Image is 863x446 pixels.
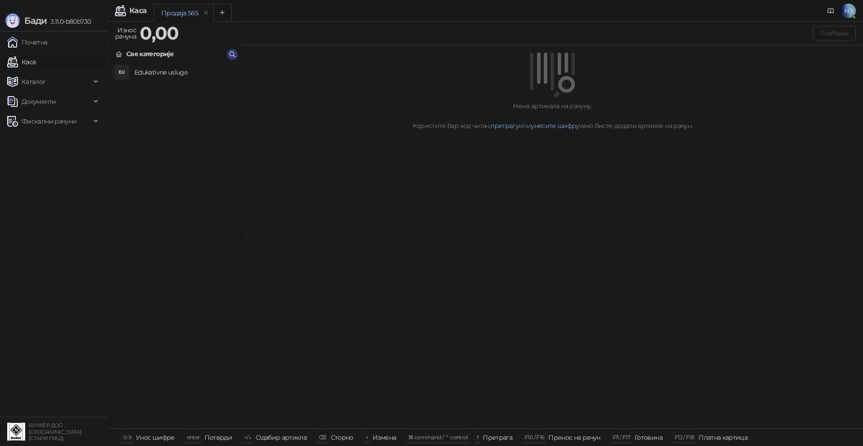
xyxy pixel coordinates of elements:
span: f [477,434,478,441]
span: + [365,434,368,441]
a: Каса [7,53,36,71]
div: EU [115,65,129,79]
a: Почетна [7,33,48,51]
span: НЗ [841,4,856,18]
div: Потврди [205,432,232,443]
span: Фискални рачуни [22,112,76,130]
img: Logo [5,13,20,28]
a: унесите шифру [531,122,579,130]
span: ↑/↓ [244,434,251,441]
div: Измена [373,432,396,443]
div: Претрага [483,432,512,443]
div: Продаја 565 [161,8,198,18]
div: Платна картица [698,432,747,443]
span: F11 / F17 [613,434,630,441]
span: F10 / F16 [525,434,544,441]
span: 3.11.0-b80b730 [47,18,91,26]
div: Пренос на рачун [548,432,600,443]
span: enter [187,434,200,441]
div: Износ рачуна [113,24,138,42]
span: 0-9 [123,434,131,441]
a: претрагу [490,122,519,130]
button: Плаћање [813,26,856,40]
button: remove [200,9,212,17]
div: Нема артикала на рачуну. Користите бар код читач, или како бисте додали артикле на рачун. [253,101,852,131]
small: БУНКЕР ДОО [GEOGRAPHIC_DATA] (СТАРИ ГРАД) [29,422,81,442]
strong: 0,00 [140,22,178,44]
div: Сторно [331,432,353,443]
h4: Edukativne usluge [134,65,234,79]
div: grid [108,63,241,428]
span: F12 / F18 [675,434,694,441]
img: 64x64-companyLogo-d200c298-da26-4023-afd4-f376f589afb5.jpeg [7,423,25,441]
div: Готовина [635,432,663,443]
button: Add tab [214,4,231,22]
span: Документи [22,93,56,110]
span: Каталог [22,73,46,91]
div: Каса [129,7,147,14]
a: Документација [823,4,838,18]
div: Све категорије [126,49,173,59]
div: Унос шифре [136,432,175,443]
div: Одабир артикла [256,432,307,443]
span: Бади [24,15,47,26]
span: ⌫ [319,434,326,441]
span: ⌘ command / ⌃ control [408,434,468,441]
